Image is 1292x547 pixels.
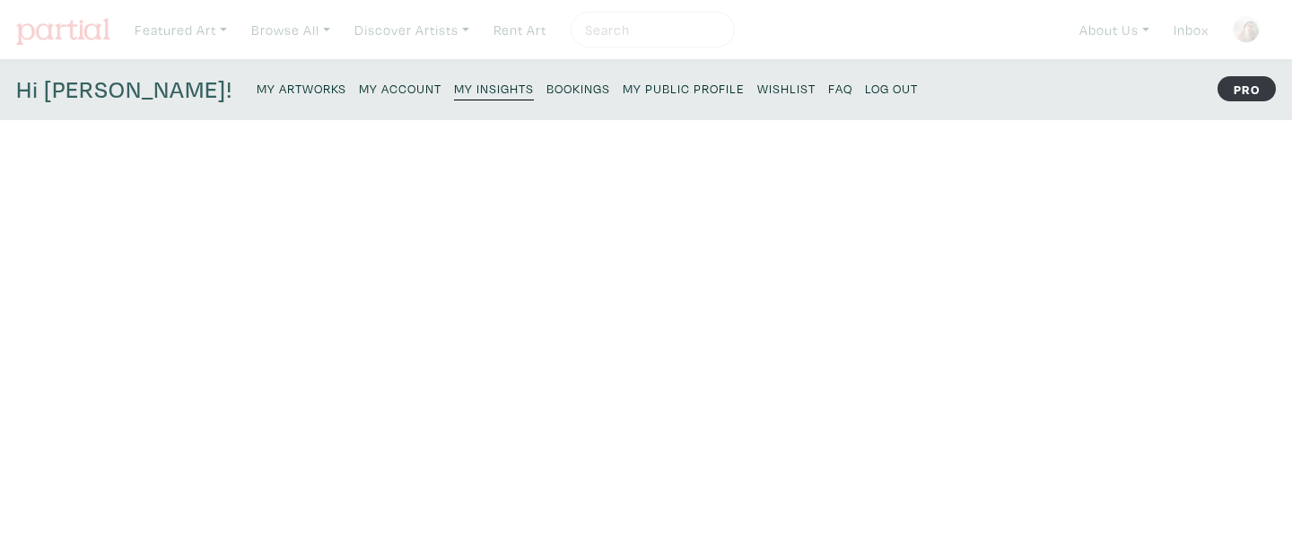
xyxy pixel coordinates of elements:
[16,75,232,104] h4: Hi [PERSON_NAME]!
[828,80,852,97] small: FAQ
[454,75,534,100] a: My Insights
[257,75,346,100] a: My Artworks
[359,80,441,97] small: My Account
[828,75,852,100] a: FAQ
[583,19,718,41] input: Search
[485,12,554,48] a: Rent Art
[1165,12,1217,48] a: Inbox
[623,80,745,97] small: My Public Profile
[359,75,441,100] a: My Account
[757,80,816,97] small: Wishlist
[243,12,338,48] a: Browse All
[1071,12,1157,48] a: About Us
[546,75,610,100] a: Bookings
[1218,76,1276,101] strong: PRO
[623,75,745,100] a: My Public Profile
[1233,16,1260,43] img: phpThumb.php
[346,12,477,48] a: Discover Artists
[127,12,235,48] a: Featured Art
[757,75,816,100] a: Wishlist
[865,75,918,100] a: Log Out
[454,80,534,97] small: My Insights
[257,80,346,97] small: My Artworks
[546,80,610,97] small: Bookings
[865,80,918,97] small: Log Out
